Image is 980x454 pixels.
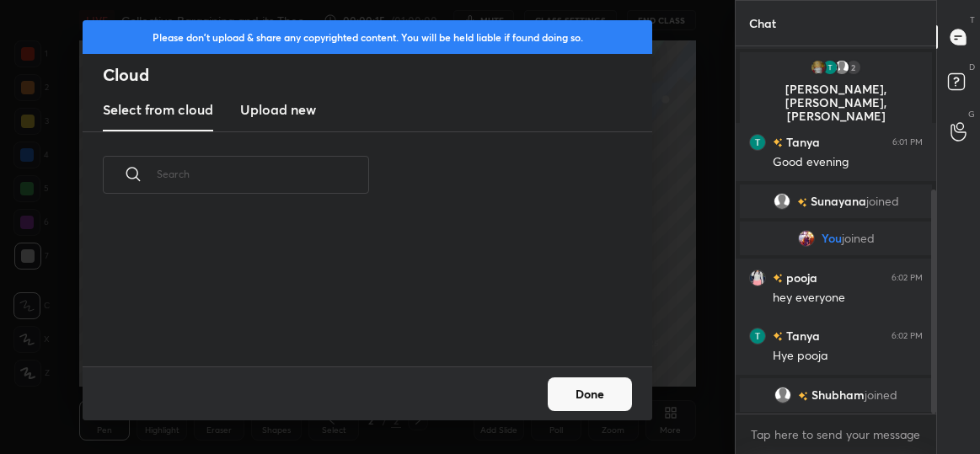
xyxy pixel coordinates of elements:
div: 6:02 PM [892,273,923,283]
h6: pooja [783,269,817,286]
h2: Cloud [103,64,652,86]
div: Please don't upload & share any copyrighted content. You will be held liable if found doing so. [83,20,652,54]
button: Done [548,377,632,411]
img: 010ed3fc190e443f894018bc9443eee8.84925245_3 [749,328,766,345]
p: D [969,61,975,73]
span: joined [842,232,875,245]
span: Shubham [811,388,865,402]
span: joined [866,195,899,208]
img: no-rating-badge.077c3623.svg [773,274,783,283]
p: Chat [736,1,790,45]
div: 2 [845,59,862,76]
h6: Tanya [783,133,820,151]
div: Hye pooja [773,348,923,365]
img: 010ed3fc190e443f894018bc9443eee8.84925245_3 [749,134,766,151]
img: default.png [774,387,791,403]
img: default.png [774,193,790,210]
input: Search [157,138,369,210]
h6: Tanya [783,327,820,345]
span: You [822,232,842,245]
img: no-rating-badge.077c3623.svg [773,138,783,147]
img: 010ed3fc190e443f894018bc9443eee8.84925245_3 [822,59,838,76]
img: bb7d55b06c364153bda3c6fc760103e5.jpg [749,270,766,286]
div: 6:01 PM [892,137,923,147]
img: no-rating-badge.077c3623.svg [773,332,783,341]
h3: Upload new [240,99,316,120]
img: no-rating-badge.077c3623.svg [798,392,808,401]
h3: Select from cloud [103,99,213,120]
img: 30a663b5b5b14e6dbea0efe04968168a.jpg [810,59,827,76]
div: grid [83,213,632,367]
p: G [968,108,975,120]
img: 820eccca3c02444c8dae7cf635fb5d2a.jpg [798,230,815,247]
span: Sunayana [811,195,866,208]
p: T [970,13,975,26]
div: hey everyone [773,290,923,307]
p: [PERSON_NAME], [PERSON_NAME], [PERSON_NAME] [750,83,922,123]
span: joined [865,388,897,402]
div: 6:02 PM [892,331,923,341]
div: Good evening [773,154,923,171]
div: grid [736,46,936,414]
img: no-rating-badge.077c3623.svg [797,198,807,207]
img: default.png [833,59,850,76]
